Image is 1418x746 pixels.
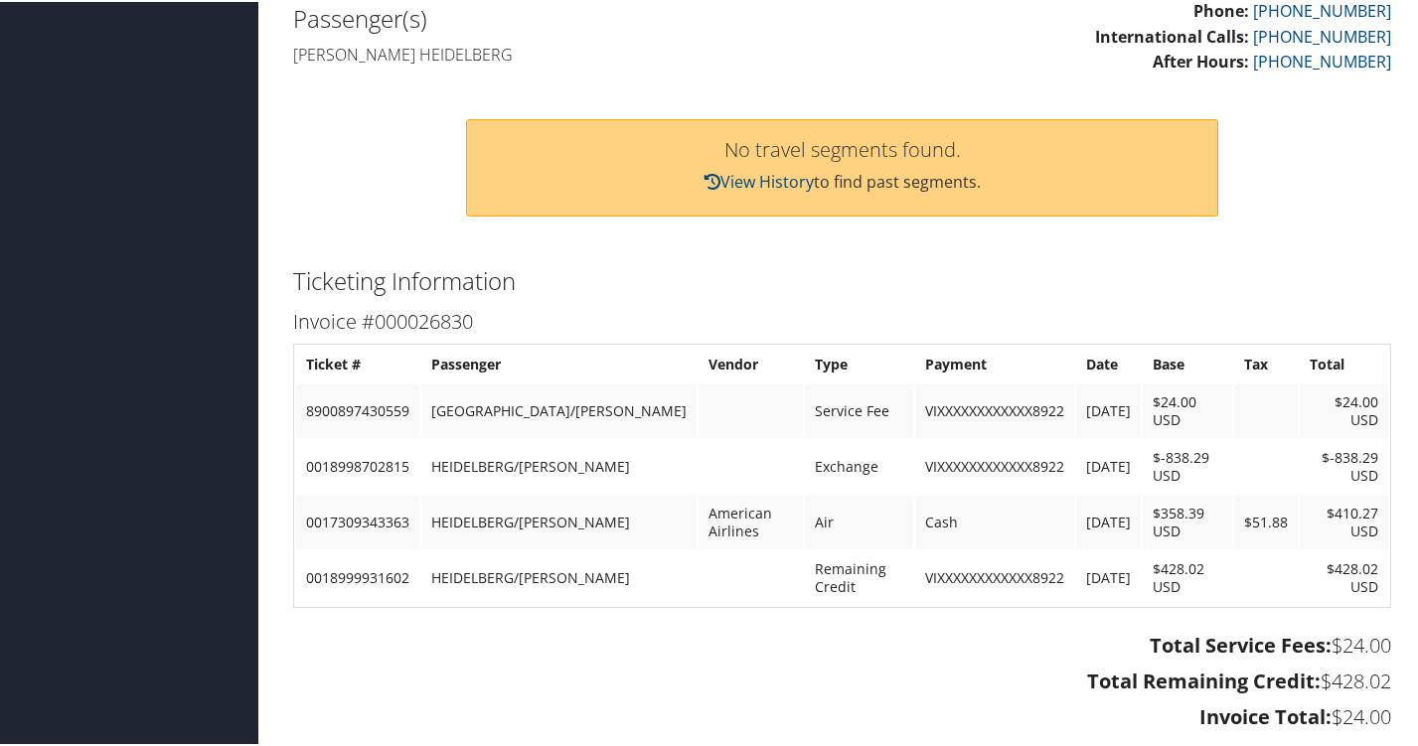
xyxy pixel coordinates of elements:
td: 8900897430559 [296,382,419,436]
td: [DATE] [1076,438,1141,492]
strong: Total Service Fees: [1150,630,1332,657]
th: Passenger [421,345,697,380]
td: Cash [915,494,1074,547]
h2: Ticketing Information [293,262,1391,296]
td: VIXXXXXXXXXXXX8922 [915,382,1074,436]
strong: Total Remaining Credit: [1087,666,1321,692]
td: [DATE] [1076,382,1141,436]
a: View History [705,169,814,191]
td: HEIDELBERG/[PERSON_NAME] [421,438,697,492]
th: Tax [1234,345,1298,380]
td: $24.00 USD [1300,382,1388,436]
td: [DATE] [1076,494,1141,547]
td: American Airlines [699,494,803,547]
th: Type [805,345,913,380]
td: Air [805,494,913,547]
h4: [PERSON_NAME] Heidelberg [293,42,828,64]
td: $-838.29 USD [1143,438,1231,492]
th: Vendor [699,345,803,380]
td: $428.02 USD [1300,549,1388,603]
strong: After Hours: [1153,49,1249,71]
td: Exchange [805,438,913,492]
th: Ticket # [296,345,419,380]
td: HEIDELBERG/[PERSON_NAME] [421,494,697,547]
h3: $24.00 [293,630,1391,658]
td: [DATE] [1076,549,1141,603]
th: Base [1143,345,1231,380]
h3: No travel segments found. [487,138,1197,158]
strong: International Calls: [1095,24,1249,46]
th: Date [1076,345,1141,380]
td: $410.27 USD [1300,494,1388,547]
a: [PHONE_NUMBER] [1253,24,1391,46]
td: 0018999931602 [296,549,419,603]
a: [PHONE_NUMBER] [1253,49,1391,71]
h3: Invoice #000026830 [293,306,1391,334]
strong: Invoice Total: [1199,701,1332,728]
td: VIXXXXXXXXXXXX8922 [915,438,1074,492]
td: $428.02 USD [1143,549,1231,603]
td: HEIDELBERG/[PERSON_NAME] [421,549,697,603]
td: [GEOGRAPHIC_DATA]/[PERSON_NAME] [421,382,697,436]
td: VIXXXXXXXXXXXX8922 [915,549,1074,603]
td: $51.88 [1234,494,1298,547]
p: to find past segments. [487,168,1197,194]
h3: $24.00 [293,701,1391,729]
h3: $428.02 [293,666,1391,693]
td: Remaining Credit [805,549,913,603]
td: $-838.29 USD [1300,438,1388,492]
td: Service Fee [805,382,913,436]
td: 0017309343363 [296,494,419,547]
td: $24.00 USD [1143,382,1231,436]
th: Payment [915,345,1074,380]
td: $358.39 USD [1143,494,1231,547]
td: 0018998702815 [296,438,419,492]
th: Total [1300,345,1388,380]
